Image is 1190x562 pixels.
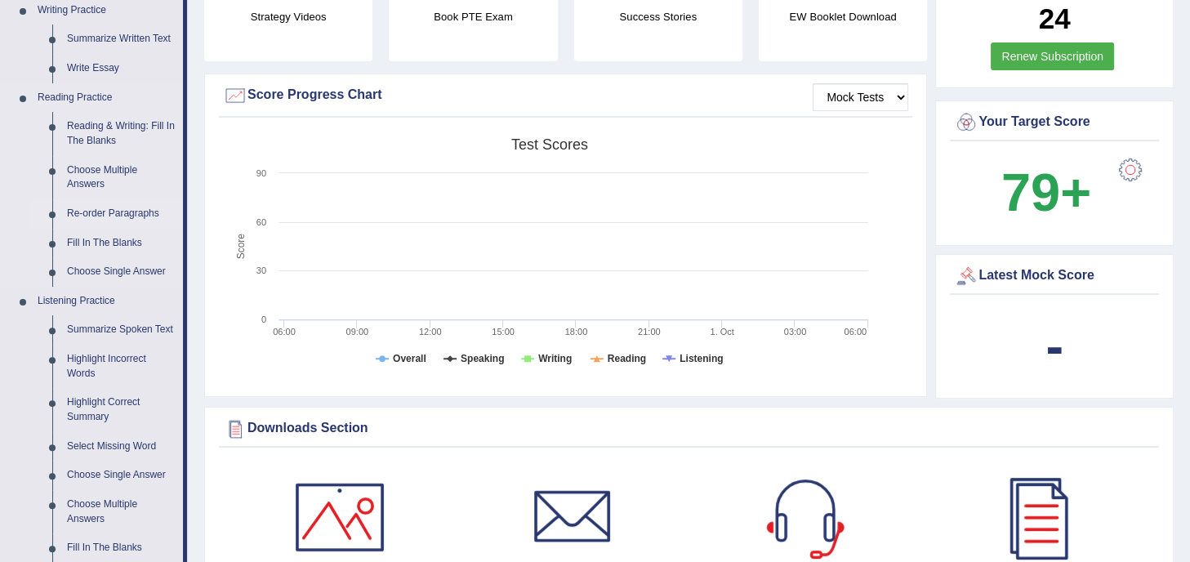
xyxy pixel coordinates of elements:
text: 18:00 [565,327,588,337]
a: Highlight Correct Summary [60,388,183,431]
div: Latest Mock Score [954,264,1155,288]
text: 12:00 [419,327,442,337]
a: Re-order Paragraphs [60,199,183,229]
h4: Success Stories [574,8,742,25]
a: Listening Practice [30,287,183,316]
tspan: 1. Oct [710,327,733,337]
a: Choose Multiple Answers [60,156,183,199]
tspan: Score [235,234,247,260]
text: 09:00 [346,327,369,337]
tspan: Writing [538,353,572,364]
text: 30 [256,265,266,275]
a: Fill In The Blanks [60,229,183,258]
text: 21:00 [638,327,661,337]
text: 0 [261,314,266,324]
a: Summarize Written Text [60,25,183,54]
a: Reading & Writing: Fill In The Blanks [60,112,183,155]
text: 15:00 [492,327,515,337]
tspan: Overall [393,353,426,364]
text: 06:00 [273,327,296,337]
div: Score Progress Chart [223,83,908,108]
b: - [1045,316,1063,376]
text: 03:00 [784,327,807,337]
text: 06:00 [844,327,867,337]
div: Downloads Section [223,417,1155,441]
a: Reading Practice [30,83,183,113]
a: Choose Single Answer [60,461,183,490]
tspan: Listening [680,353,723,364]
div: Your Target Score [954,110,1155,135]
b: 24 [1039,2,1071,34]
h4: Book PTE Exam [389,8,557,25]
tspan: Reading [608,353,646,364]
b: 79+ [1001,163,1091,222]
a: Highlight Incorrect Words [60,345,183,388]
h4: EW Booklet Download [759,8,927,25]
a: Select Missing Word [60,432,183,462]
a: Write Essay [60,54,183,83]
a: Choose Multiple Answers [60,490,183,533]
tspan: Speaking [461,353,504,364]
a: Choose Single Answer [60,257,183,287]
text: 90 [256,168,266,178]
tspan: Test scores [511,136,588,153]
a: Renew Subscription [991,42,1114,70]
a: Summarize Spoken Text [60,315,183,345]
text: 60 [256,217,266,227]
h4: Strategy Videos [204,8,372,25]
